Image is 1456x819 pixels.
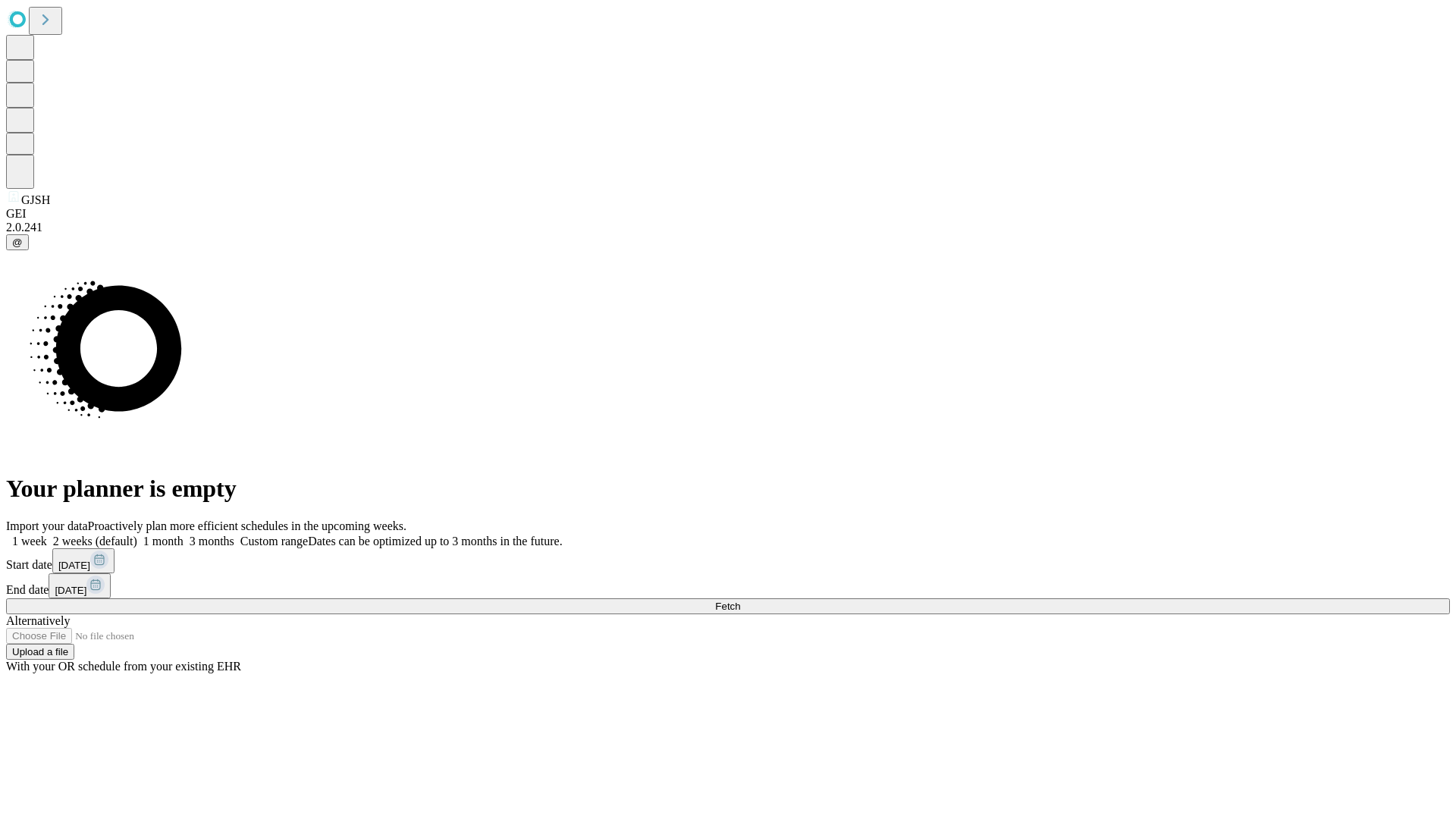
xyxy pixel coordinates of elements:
div: 2.0.241 [6,221,1450,234]
button: Upload a file [6,644,74,660]
span: 2 weeks (default) [53,535,137,548]
button: [DATE] [52,548,115,573]
span: Alternatively [6,614,70,627]
div: Start date [6,548,1450,573]
span: @ [12,237,23,248]
span: Import your data [6,519,88,532]
span: Fetch [715,601,740,612]
span: Custom range [240,535,308,548]
span: [DATE] [55,585,86,596]
button: Fetch [6,598,1450,614]
button: @ [6,234,29,250]
span: 1 week [12,535,47,548]
span: GJSH [21,193,50,206]
span: 1 month [143,535,184,548]
span: [DATE] [58,560,90,571]
span: Proactively plan more efficient schedules in the upcoming weeks. [88,519,406,532]
button: [DATE] [49,573,111,598]
span: With your OR schedule from your existing EHR [6,660,241,673]
span: Dates can be optimized up to 3 months in the future. [308,535,562,548]
div: GEI [6,207,1450,221]
span: 3 months [190,535,234,548]
h1: Your planner is empty [6,475,1450,503]
div: End date [6,573,1450,598]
